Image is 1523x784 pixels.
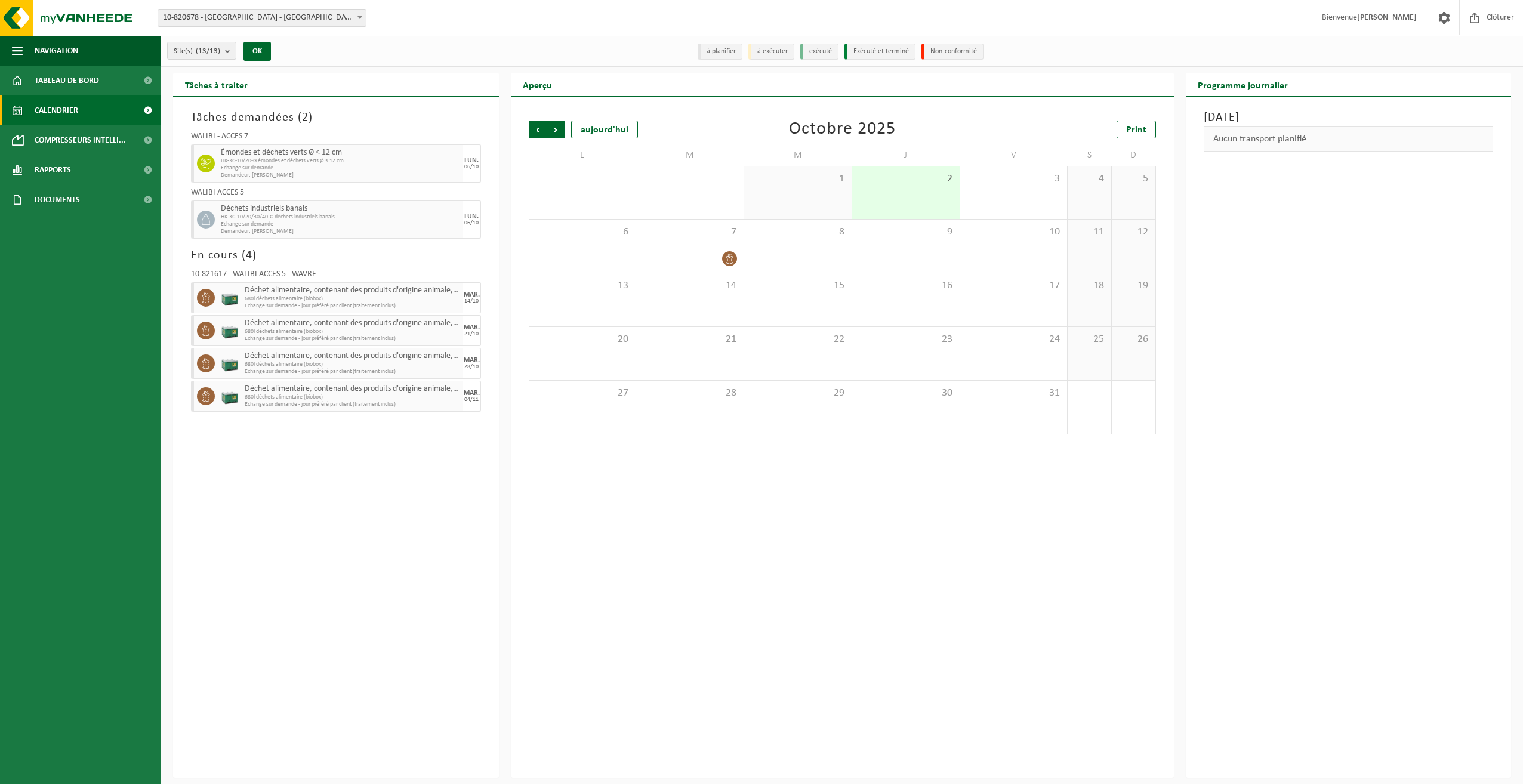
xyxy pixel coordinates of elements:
[1118,226,1149,239] span: 12
[571,121,638,138] div: aujourd'hui
[245,361,460,368] span: 680l déchets alimentaire (biobox)
[858,172,954,186] span: 2
[221,387,239,405] img: PB-LB-0680-HPE-GN-01
[221,289,239,307] img: PB-LB-0680-HPE-GN-01
[642,279,738,292] span: 14
[464,357,480,364] div: MAR.
[1074,226,1105,239] span: 11
[221,158,460,165] span: HK-XC-10/20-G émondes et déchets verts Ø < 12 cm
[535,226,630,239] span: 6
[535,333,630,346] span: 20
[800,44,838,60] li: exécuté
[35,95,78,125] span: Calendrier
[464,291,480,298] div: MAR.
[789,121,896,138] div: Octobre 2025
[1074,333,1105,346] span: 25
[1118,172,1149,186] span: 5
[1074,279,1105,292] span: 18
[852,144,960,166] td: J
[173,73,260,96] h2: Tâches à traiter
[858,333,954,346] span: 23
[511,73,564,96] h2: Aperçu
[535,279,630,292] span: 13
[966,279,1062,292] span: 17
[464,157,479,164] div: LUN.
[464,397,479,403] div: 04/11
[221,148,460,158] span: Émondes et déchets verts Ø < 12 cm
[221,354,239,372] img: PB-LB-0680-HPE-GN-01
[245,401,460,408] span: Echange sur demande - jour préféré par client (traitement inclus)
[464,390,480,397] div: MAR.
[35,36,78,66] span: Navigation
[535,387,630,400] span: 27
[1074,172,1105,186] span: 4
[245,295,460,303] span: 680l déchets alimentaire (biobox)
[858,279,954,292] span: 16
[1126,125,1146,135] span: Print
[243,42,271,61] button: OK
[1204,126,1494,152] div: Aucun transport planifié
[35,155,71,185] span: Rapports
[750,387,846,400] span: 29
[966,387,1062,400] span: 31
[642,387,738,400] span: 28
[464,164,479,170] div: 06/10
[642,226,738,239] span: 7
[750,279,846,292] span: 15
[302,112,309,124] span: 2
[221,214,460,221] span: HK-XC-10/20/30/40-G déchets industriels banals
[642,333,738,346] span: 21
[1186,73,1300,96] h2: Programme journalier
[167,42,236,60] button: Site(s)(13/13)
[750,172,846,186] span: 1
[245,351,460,361] span: Déchet alimentaire, contenant des produits d'origine animale, non emballé, catégorie 3
[174,42,220,60] span: Site(s)
[191,246,481,264] h3: En cours ( )
[966,172,1062,186] span: 3
[191,189,481,200] div: WALIBI ACCÈS 5
[158,10,366,26] span: 10-820678 - WALIBI - WAVRE
[35,125,126,155] span: Compresseurs intelli...
[966,333,1062,346] span: 24
[529,121,547,138] span: Précédent
[221,221,460,228] span: Echange sur demande
[858,387,954,400] span: 30
[221,172,460,179] span: Demandeur: [PERSON_NAME]
[246,249,252,261] span: 4
[464,298,479,304] div: 14/10
[35,185,80,215] span: Documents
[191,270,481,282] div: 10-821617 - WALIBI ACCÈS 5 - WAVRE
[221,165,460,172] span: Echange sur demande
[35,66,99,95] span: Tableau de bord
[858,226,954,239] span: 9
[464,364,479,370] div: 28/10
[748,44,794,60] li: à exécuter
[221,322,239,339] img: PB-LB-0680-HPE-GN-01
[1117,121,1156,138] a: Print
[464,213,479,220] div: LUN.
[1118,333,1149,346] span: 26
[158,9,366,27] span: 10-820678 - WALIBI - WAVRE
[196,47,220,55] count: (13/13)
[221,228,460,235] span: Demandeur: [PERSON_NAME]
[1112,144,1156,166] td: D
[547,121,565,138] span: Suivant
[245,368,460,375] span: Echange sur demande - jour préféré par client (traitement inclus)
[464,331,479,337] div: 21/10
[966,226,1062,239] span: 10
[245,384,460,394] span: Déchet alimentaire, contenant des produits d'origine animale, non emballé, catégorie 3
[191,132,481,144] div: WALIBI - ACCÈS 7
[245,319,460,328] span: Déchet alimentaire, contenant des produits d'origine animale, non emballé, catégorie 3
[245,335,460,342] span: Echange sur demande - jour préféré par client (traitement inclus)
[221,204,460,214] span: Déchets industriels banals
[191,109,481,126] h3: Tâches demandées ( )
[529,144,637,166] td: L
[1357,13,1417,22] strong: [PERSON_NAME]
[960,144,1068,166] td: V
[750,226,846,239] span: 8
[464,324,480,331] div: MAR.
[1204,109,1494,126] h3: [DATE]
[245,286,460,295] span: Déchet alimentaire, contenant des produits d'origine animale, non emballé, catégorie 3
[1118,279,1149,292] span: 19
[844,44,915,60] li: Exécuté et terminé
